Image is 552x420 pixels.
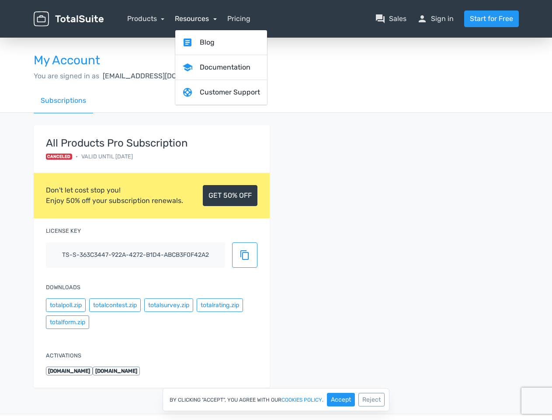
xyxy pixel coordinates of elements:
[375,14,385,24] span: question_answer
[76,152,78,161] span: •
[175,14,217,23] a: Resources
[182,62,193,73] span: school
[281,397,322,402] a: cookies policy
[375,14,406,24] a: question_answerSales
[46,227,81,235] label: License key
[227,14,250,24] a: Pricing
[232,242,257,268] button: content_copy
[34,54,519,67] h3: My Account
[417,14,427,24] span: person
[103,72,222,80] span: [EMAIL_ADDRESS][DOMAIN_NAME],
[46,137,188,149] strong: All Products Pro Subscription
[197,298,243,312] button: totalrating.zip
[203,185,257,206] a: GET 50% OFF
[34,11,104,27] img: TotalSuite for WordPress
[46,298,86,312] button: totalpoll.zip
[46,367,93,375] span: [DOMAIN_NAME]
[144,298,193,312] button: totalsurvey.zip
[327,393,355,406] button: Accept
[46,283,80,291] label: Downloads
[182,37,193,48] span: article
[175,80,267,105] a: supportCustomer Support
[240,250,250,260] span: content_copy
[81,152,133,161] span: Valid until [DATE]
[46,185,183,206] div: Don't let cost stop you! Enjoy 50% off your subscription renewals.
[34,72,99,80] span: You are signed in as
[46,154,73,160] span: Canceled
[417,14,454,24] a: personSign in
[93,367,140,375] span: [DOMAIN_NAME]
[175,30,267,55] a: articleBlog
[89,298,141,312] button: totalcontest.zip
[464,10,519,27] a: Start for Free
[163,388,389,411] div: By clicking "Accept", you agree with our .
[127,14,165,23] a: Products
[46,315,89,329] button: totalform.zip
[46,351,81,360] label: Activations
[175,55,267,80] a: schoolDocumentation
[358,393,385,406] button: Reject
[182,87,193,98] span: support
[34,88,93,113] a: Subscriptions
